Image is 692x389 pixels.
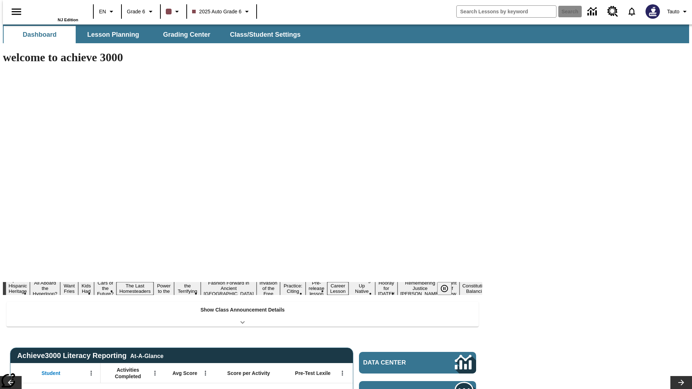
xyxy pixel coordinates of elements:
button: Pause [437,282,452,295]
button: Class color is dark brown. Change class color [163,5,184,18]
div: Pause [437,282,459,295]
button: Open Menu [337,368,348,379]
img: Avatar [646,4,660,19]
h1: welcome to achieve 3000 [3,51,482,64]
div: SubNavbar [3,24,689,43]
button: Slide 15 Hooray for Constitution Day! [375,279,398,298]
button: Slide 2 All Aboard the Hyperloop? [30,279,60,298]
div: At-A-Glance [130,352,163,359]
a: Data Center [583,2,603,22]
span: EN [99,8,106,15]
button: Slide 14 Cooking Up Native Traditions [349,277,375,300]
button: Slide 10 The Invasion of the Free CD [257,274,280,303]
span: Tauto [667,8,679,15]
a: Resource Center, Will open in new tab [603,2,622,21]
div: Home [31,3,78,22]
span: Pre-Test Lexile [295,370,331,376]
button: Class/Student Settings [224,26,306,43]
button: Slide 11 Mixed Practice: Citing Evidence [280,277,306,300]
span: Score per Activity [227,370,270,376]
button: Slide 12 Pre-release lesson [306,279,327,298]
p: Show Class Announcement Details [200,306,285,314]
a: Data Center [359,352,476,374]
button: Slide 16 Remembering Justice O'Connor [398,279,443,298]
div: Show Class Announcement Details [6,302,479,327]
button: Lesson carousel, Next [670,376,692,389]
button: Grade: Grade 6, Select a grade [124,5,158,18]
span: Avg Score [172,370,197,376]
button: Profile/Settings [664,5,692,18]
button: Open Menu [150,368,160,379]
button: Slide 6 The Last Homesteaders [116,282,154,295]
input: search field [457,6,556,17]
a: Notifications [622,2,641,21]
button: Language: EN, Select a language [96,5,119,18]
button: Slide 4 Dirty Jobs Kids Had To Do [78,271,94,306]
button: Dashboard [4,26,76,43]
button: Slide 5 Cars of the Future? [94,279,116,298]
span: Grade 6 [127,8,145,15]
span: 2025 Auto Grade 6 [192,8,242,15]
button: Open side menu [6,1,27,22]
span: NJ Edition [58,18,78,22]
span: Achieve3000 Literacy Reporting [17,352,164,360]
span: Activities Completed [104,367,152,380]
button: Slide 1 ¡Viva Hispanic Heritage Month! [6,277,30,300]
a: Home [31,3,78,18]
span: Student [41,370,60,376]
div: SubNavbar [3,26,307,43]
button: Slide 13 Career Lesson [327,282,349,295]
button: Grading Center [151,26,223,43]
button: Class: 2025 Auto Grade 6, Select your class [189,5,254,18]
button: Slide 8 Attack of the Terrifying Tomatoes [174,277,201,300]
button: Slide 3 Do You Want Fries With That? [60,271,78,306]
button: Slide 9 Fashion Forward in Ancient Rome [201,279,257,298]
button: Slide 7 Solar Power to the People [154,277,174,300]
button: Slide 18 The Constitution's Balancing Act [460,277,494,300]
button: Open Menu [200,368,211,379]
button: Lesson Planning [77,26,149,43]
span: Data Center [363,359,431,366]
button: Open Menu [86,368,97,379]
button: Select a new avatar [641,2,664,21]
